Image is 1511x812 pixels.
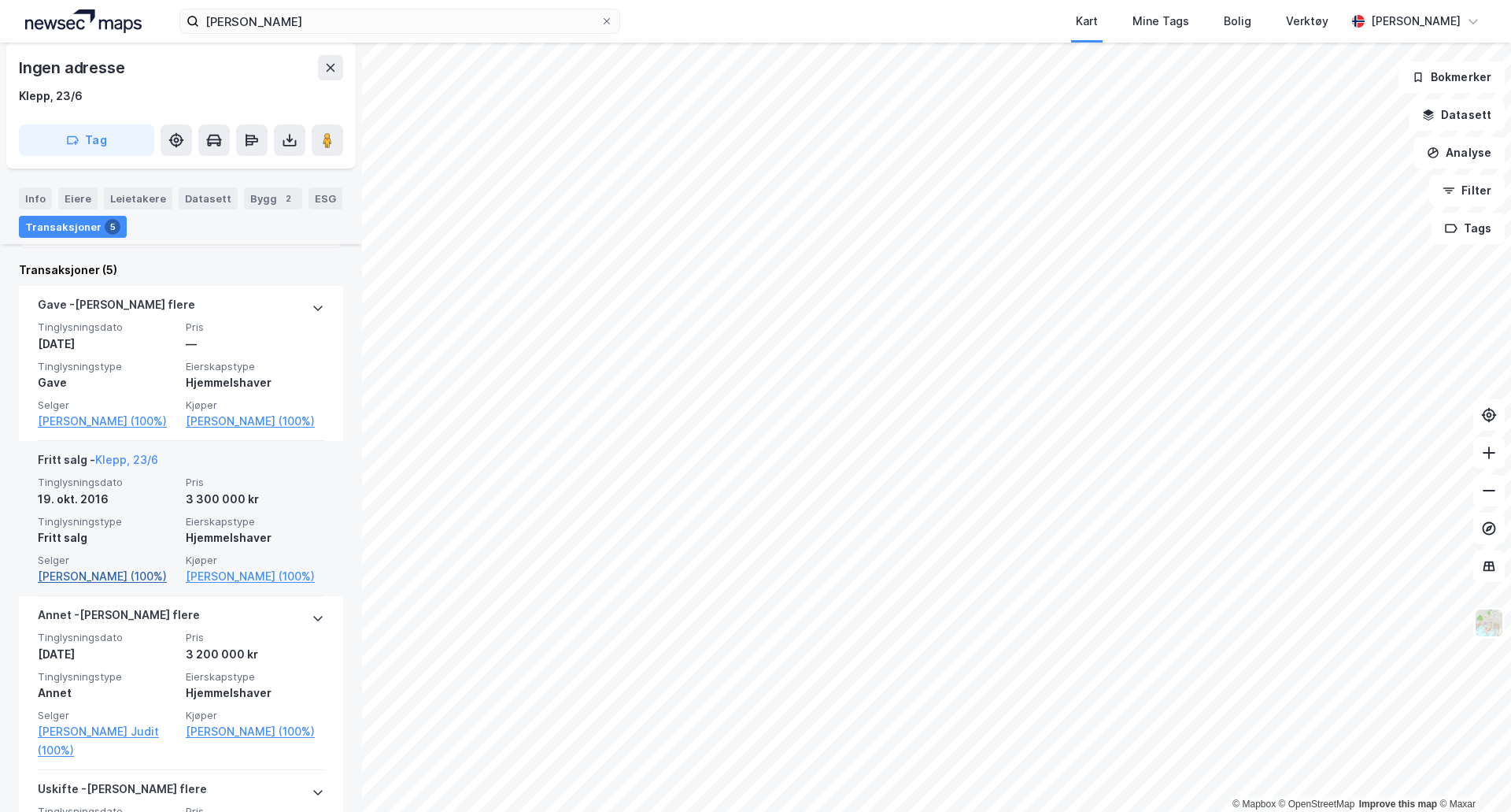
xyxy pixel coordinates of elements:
div: Gave - [PERSON_NAME] flere [38,295,195,321]
span: Kjøper [186,709,324,722]
span: Selger [38,399,176,412]
span: Tinglysningstype [38,360,176,373]
a: [PERSON_NAME] (100%) [186,567,324,586]
span: Eierskapstype [186,670,324,684]
div: Klepp, 23/6 [19,87,83,106]
span: Tinglysningsdato [38,476,176,489]
img: logo.a4113a55bc3d86da70a041830d287a7e.svg [25,9,142,33]
div: 5 [105,219,120,235]
span: Pris [186,631,324,644]
div: [PERSON_NAME] [1371,12,1461,31]
div: Bygg [244,187,302,209]
div: Hjemmelshaver [186,373,324,392]
div: Uskifte - [PERSON_NAME] flere [38,780,207,805]
div: Verktøy [1286,12,1328,31]
span: Kjøper [186,554,324,567]
span: Tinglysningstype [38,515,176,528]
div: Transaksjoner (5) [19,261,343,280]
div: Fritt salg [38,528,176,547]
div: Mine Tags [1132,12,1189,31]
div: Kontrollprogram for chat [1432,736,1511,812]
a: [PERSON_NAME] (100%) [186,412,324,431]
div: Leietakere [104,187,172,209]
span: Pris [186,476,324,489]
iframe: Chat Widget [1432,736,1511,812]
span: Tinglysningstype [38,670,176,684]
div: Gave [38,373,176,392]
a: Mapbox [1232,799,1276,810]
a: OpenStreetMap [1279,799,1355,810]
img: Z [1474,608,1504,638]
span: Kjøper [186,399,324,412]
button: Filter [1429,175,1505,206]
button: Bokmerker [1398,61,1505,93]
button: Tag [19,124,154,156]
div: Datasett [179,187,238,209]
div: Annet - [PERSON_NAME] flere [38,606,200,631]
div: Fritt salg - [38,450,158,476]
div: ESG [308,187,342,209]
div: 19. okt. 2016 [38,490,176,509]
span: Tinglysningsdato [38,321,176,334]
div: — [186,335,324,354]
div: 2 [280,191,296,206]
div: Kart [1076,12,1098,31]
a: [PERSON_NAME] (100%) [38,567,176,586]
span: Pris [186,321,324,334]
a: Klepp, 23/6 [95,453,158,466]
input: Søk på adresse, matrikkel, gårdeiere, leietakere eller personer [199,9,600,33]
button: Tags [1432,213,1505,244]
button: Datasett [1409,99,1505,131]
a: [PERSON_NAME] Judit (100%) [38,722,176,760]
div: Transaksjoner [19,216,127,238]
span: Selger [38,554,176,567]
div: [DATE] [38,645,176,664]
a: [PERSON_NAME] (100%) [186,722,324,741]
div: Ingen adresse [19,55,127,80]
div: 3 200 000 kr [186,645,324,664]
span: Tinglysningsdato [38,631,176,644]
span: Eierskapstype [186,360,324,373]
div: Hjemmelshaver [186,528,324,547]
div: Annet [38,684,176,703]
a: [PERSON_NAME] (100%) [38,412,176,431]
div: Bolig [1224,12,1251,31]
div: Hjemmelshaver [186,684,324,703]
div: [DATE] [38,335,176,354]
div: Info [19,187,52,209]
span: Eierskapstype [186,515,324,528]
a: Improve this map [1359,799,1437,810]
div: 3 300 000 kr [186,490,324,509]
div: Eiere [58,187,98,209]
span: Selger [38,709,176,722]
button: Analyse [1413,137,1505,169]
